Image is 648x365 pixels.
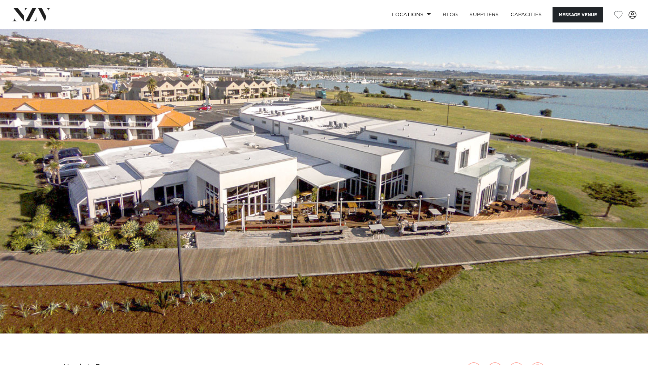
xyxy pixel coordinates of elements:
a: SUPPLIERS [464,7,504,22]
a: Locations [386,7,437,22]
a: Capacities [505,7,548,22]
a: BLOG [437,7,464,22]
img: nzv-logo.png [12,8,51,21]
button: Message Venue [553,7,603,22]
